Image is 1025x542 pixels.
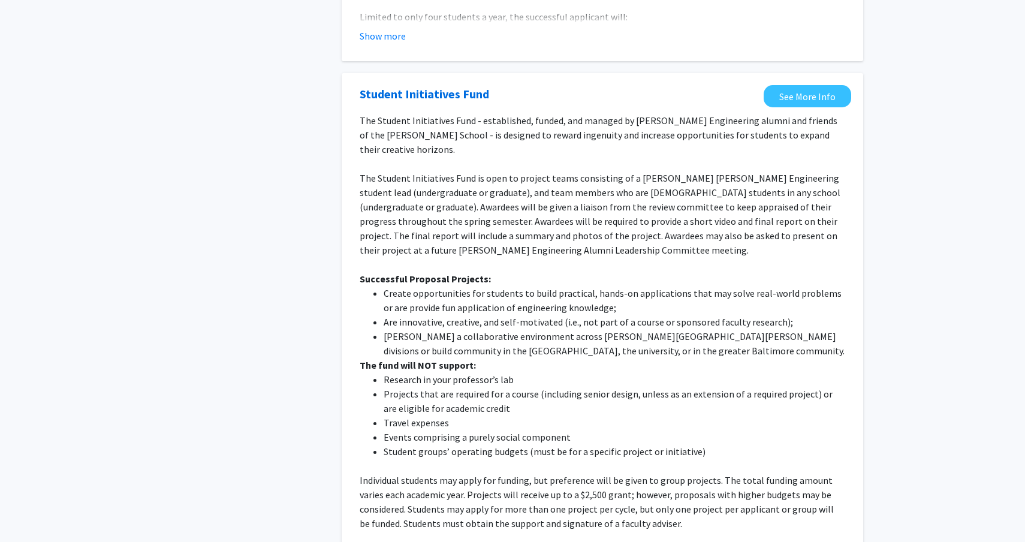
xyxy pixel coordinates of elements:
p: Limited to only four students a year, the successful applicant will: [360,10,845,24]
a: Opens in a new tab [764,85,851,107]
li: Student groups’ operating budgets (must be for a specific project or initiative) [384,444,845,459]
iframe: Chat [9,488,51,533]
li: Are innovative, creative, and self-motivated (i.e., not part of a course or sponsored faculty res... [384,315,845,329]
a: Opens in a new tab [360,85,489,103]
strong: The fund will NOT support: [360,359,476,371]
p: Individual students may apply for funding, but preference will be given to group projects. The to... [360,473,845,531]
li: Research in your professor’s lab [384,372,845,387]
li: Events comprising a purely social component [384,430,845,444]
li: Travel expenses [384,415,845,430]
li: Projects that are required for a course (including senior design, unless as an extension of a req... [384,387,845,415]
strong: Successful Proposal Projects: [360,273,491,285]
li: [PERSON_NAME] a collaborative environment across [PERSON_NAME][GEOGRAPHIC_DATA][PERSON_NAME] divi... [384,329,845,358]
button: Show more [360,29,406,43]
p: The Student Initiatives Fund - established, funded, and managed by [PERSON_NAME] Engineering alum... [360,113,845,156]
li: Create opportunities for students to build practical, hands-on applications that may solve real-w... [384,286,845,315]
span: The Student Initiatives Fund is open to project teams consisting of a [PERSON_NAME] [PERSON_NAME]... [360,172,840,256]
